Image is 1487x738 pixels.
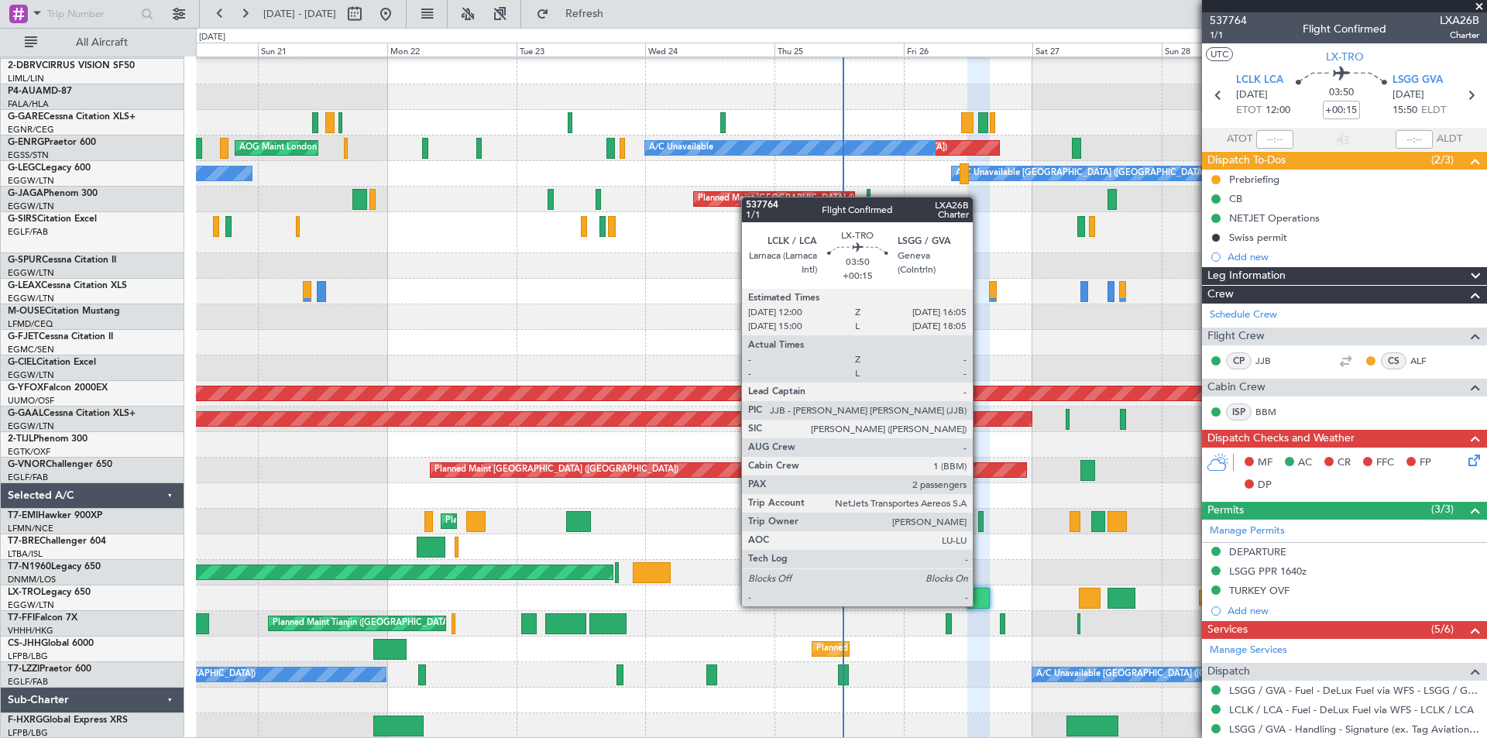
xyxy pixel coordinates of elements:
a: BBM [1255,405,1290,419]
span: Charter [1440,29,1479,42]
span: ETOT [1236,103,1262,118]
span: 537764 [1210,12,1247,29]
input: Trip Number [47,2,136,26]
div: LSGG PPR 1640z [1229,565,1307,578]
a: EGNR/CEG [8,124,54,136]
div: DEPARTURE [1229,545,1286,558]
span: Refresh [552,9,617,19]
a: EGLF/FAB [8,472,48,483]
a: LSGG / GVA - Handling - Signature (ex. Tag Aviation) LSGG / GVA [1229,723,1479,736]
span: M-OUSE [8,307,45,316]
a: LFMN/NCE [8,523,53,534]
a: EGGW/LTN [8,293,54,304]
a: EGMC/SEN [8,344,54,355]
span: ALDT [1437,132,1462,147]
span: G-LEAX [8,281,41,290]
a: EGGW/LTN [8,175,54,187]
a: G-VNORChallenger 650 [8,460,112,469]
div: CS [1381,352,1406,369]
span: T7-N1960 [8,562,51,572]
a: LTBA/ISL [8,548,43,560]
a: G-GAALCessna Citation XLS+ [8,409,136,418]
div: Sat 27 [1032,43,1162,57]
span: G-FJET [8,332,39,342]
a: G-SPURCessna Citation II [8,256,116,265]
a: G-LEGCLegacy 600 [8,163,91,173]
a: EGSS/STN [8,149,49,161]
a: Schedule Crew [1210,307,1277,323]
span: ATOT [1227,132,1252,147]
span: 15:50 [1393,103,1417,118]
div: CB [1229,192,1242,205]
div: CP [1226,352,1252,369]
a: LCLK / LCA - Fuel - DeLux Fuel via WFS - LCLK / LCA [1229,703,1474,716]
div: Planned Maint [GEOGRAPHIC_DATA] ([GEOGRAPHIC_DATA]) [698,187,942,211]
a: T7-EMIHawker 900XP [8,511,102,520]
span: Dispatch Checks and Weather [1207,430,1355,448]
span: (2/3) [1431,152,1454,168]
a: T7-N1960Legacy 650 [8,562,101,572]
span: G-LEGC [8,163,41,173]
span: Cabin Crew [1207,379,1265,396]
span: T7-FFI [8,613,35,623]
span: G-JAGA [8,189,43,198]
a: LFMD/CEQ [8,318,53,330]
a: VHHH/HKG [8,625,53,637]
a: Manage Services [1210,643,1287,658]
a: 2-TIJLPhenom 300 [8,434,88,444]
span: FP [1420,455,1431,471]
span: LX-TRO [1326,49,1364,65]
span: T7-BRE [8,537,39,546]
span: 2-DBRV [8,61,42,70]
a: P4-AUAMD-87 [8,87,72,96]
div: Swiss permit [1229,231,1287,244]
span: G-SPUR [8,256,42,265]
span: [DATE] - [DATE] [263,7,336,21]
span: (5/6) [1431,621,1454,637]
a: 2-DBRVCIRRUS VISION SF50 [8,61,135,70]
div: AOG Maint London ([GEOGRAPHIC_DATA]) [239,136,413,160]
div: Sun 28 [1162,43,1291,57]
a: EGLF/FAB [8,226,48,238]
span: Services [1207,621,1248,639]
span: T7-LZZI [8,664,39,674]
a: JJB [1255,354,1290,368]
span: ELDT [1421,103,1446,118]
a: EGTK/OXF [8,446,50,458]
div: Thu 25 [774,43,904,57]
span: G-CIEL [8,358,36,367]
button: Refresh [529,2,622,26]
a: G-GARECessna Citation XLS+ [8,112,136,122]
span: G-GARE [8,112,43,122]
a: T7-BREChallenger 604 [8,537,106,546]
div: Tue 23 [517,43,646,57]
button: UTC [1206,47,1233,61]
span: G-VNOR [8,460,46,469]
span: 12:00 [1265,103,1290,118]
span: LX-TRO [8,588,41,597]
div: Sun 21 [258,43,387,57]
a: LX-TROLegacy 650 [8,588,91,597]
span: G-ENRG [8,138,44,147]
a: ALF [1410,354,1445,368]
a: M-OUSECitation Mustang [8,307,120,316]
div: Planned Maint [GEOGRAPHIC_DATA] ([GEOGRAPHIC_DATA]) [816,637,1060,661]
span: CS-JHH [8,639,41,648]
a: EGGW/LTN [8,599,54,611]
a: EGLF/FAB [8,676,48,688]
span: 03:50 [1329,85,1354,101]
span: 1/1 [1210,29,1247,42]
span: DP [1258,478,1272,493]
a: EGGW/LTN [8,201,54,212]
div: A/C Unavailable [GEOGRAPHIC_DATA] ([GEOGRAPHIC_DATA]) [956,162,1207,185]
a: G-CIELCitation Excel [8,358,96,367]
div: Fri 26 [904,43,1033,57]
a: EGGW/LTN [8,420,54,432]
div: Add new [1228,604,1479,617]
div: Prebriefing [1229,173,1279,186]
div: A/C Unavailable [649,136,713,160]
a: G-SIRSCitation Excel [8,215,97,224]
span: G-GAAL [8,409,43,418]
a: T7-LZZIPraetor 600 [8,664,91,674]
span: Dispatch To-Dos [1207,152,1286,170]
